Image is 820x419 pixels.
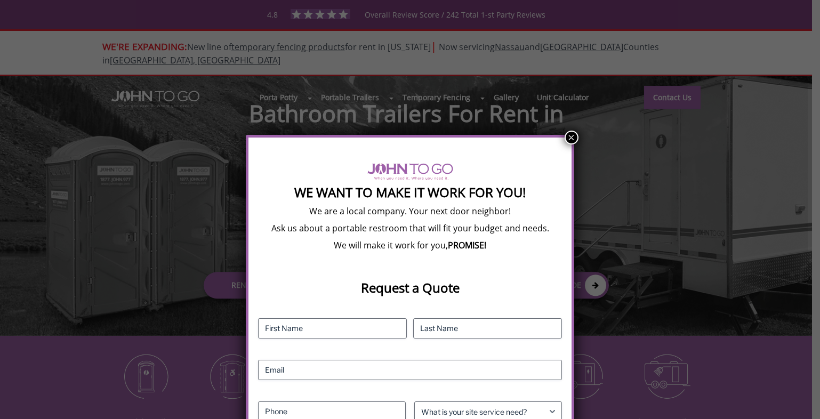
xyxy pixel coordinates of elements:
p: We will make it work for you, [258,239,561,251]
p: Ask us about a portable restroom that will fit your budget and needs. [258,222,561,234]
input: Last Name [413,318,562,339]
button: Close [565,131,578,144]
strong: Request a Quote [361,279,460,296]
p: We are a local company. Your next door neighbor! [258,205,561,217]
img: logo of viptogo [367,163,453,180]
input: First Name [258,318,407,339]
input: Email [258,360,561,380]
strong: We Want To Make It Work For You! [294,183,526,201]
b: PROMISE! [448,239,486,251]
